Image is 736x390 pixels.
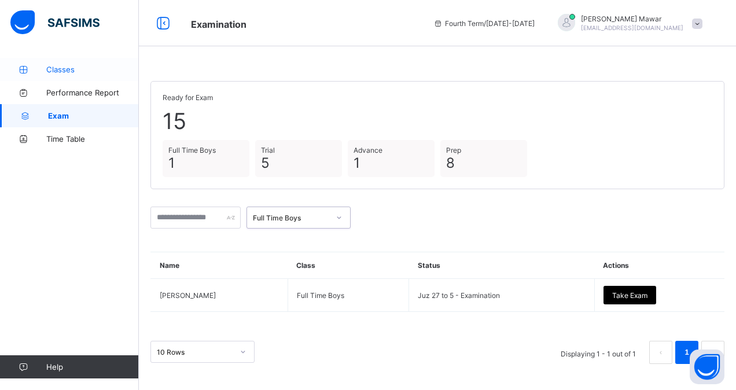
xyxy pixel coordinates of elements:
li: 下一页 [701,341,724,364]
button: Open asap [690,349,724,384]
span: [EMAIL_ADDRESS][DOMAIN_NAME] [581,24,683,31]
th: Actions [594,252,724,279]
span: 1 [354,154,429,171]
span: Advance [354,146,429,154]
span: Full Time Boys [168,146,244,154]
th: Name [151,252,288,279]
span: Take Exam [612,291,647,300]
li: Displaying 1 - 1 out of 1 [552,341,645,364]
span: 15 [163,108,712,134]
a: 1 [681,345,692,360]
span: [PERSON_NAME] Mawar [581,14,683,23]
span: Help [46,362,138,371]
img: safsims [10,10,100,35]
th: Status [409,252,594,279]
td: Full Time Boys [288,279,409,312]
button: prev page [649,341,672,364]
span: Performance Report [46,88,139,97]
span: session/term information [433,19,535,28]
span: Classes [46,65,139,74]
span: Prep [446,146,521,154]
div: Hafiz AbdullahMawar [546,14,708,33]
td: Juz 27 to 5 - Examination [409,279,594,312]
div: Full Time Boys [253,214,329,222]
th: Class [288,252,409,279]
div: 10 Rows [157,348,233,356]
span: Time Table [46,134,139,144]
button: next page [701,341,724,364]
td: [PERSON_NAME] [151,279,288,312]
span: 5 [261,154,336,171]
span: Ready for Exam [163,93,712,102]
span: Exam [48,111,139,120]
li: 1 [675,341,698,364]
li: 上一页 [649,341,672,364]
span: Examination [191,19,246,30]
span: 1 [168,154,244,171]
span: Trial [261,146,336,154]
span: 8 [446,154,521,171]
